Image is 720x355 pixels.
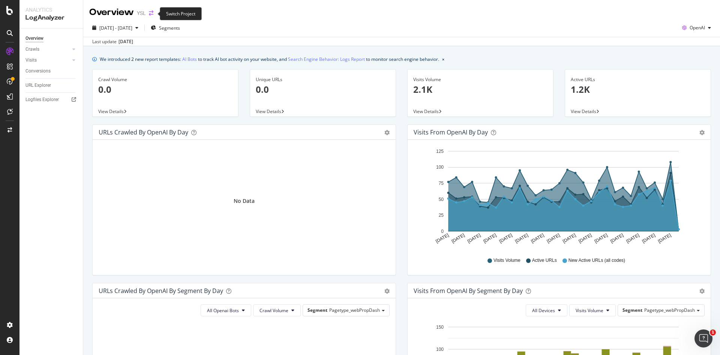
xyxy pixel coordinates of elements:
[25,56,70,64] a: Visits
[89,6,134,19] div: Overview
[571,83,705,96] p: 1.2K
[413,83,547,96] p: 2.1K
[201,304,251,316] button: All Openai Bots
[436,347,444,352] text: 100
[89,22,141,34] button: [DATE] - [DATE]
[25,14,77,22] div: LogAnalyzer
[451,233,466,244] text: [DATE]
[256,108,281,115] span: View Details
[118,38,133,45] div: [DATE]
[568,257,625,264] span: New Active URLs (all codes)
[256,76,390,83] div: Unique URLs
[532,307,555,314] span: All Devices
[439,197,444,202] text: 50
[482,233,497,244] text: [DATE]
[641,233,656,244] text: [DATE]
[414,287,523,295] div: Visits from OpenAI By Segment By Day
[414,128,488,136] div: Visits from OpenAI by day
[625,233,640,244] text: [DATE]
[25,82,78,89] a: URL Explorer
[25,67,78,75] a: Conversions
[307,307,327,313] span: Segment
[439,213,444,218] text: 25
[622,307,642,313] span: Segment
[160,7,202,20] div: Switch Project
[576,307,603,314] span: Visits Volume
[690,24,705,31] span: OpenAI
[436,325,444,330] text: 150
[148,22,183,34] button: Segments
[439,181,444,186] text: 75
[100,55,439,63] div: We introduced 2 new report templates: to track AI bot activity on your website, and to monitor se...
[699,289,705,294] div: gear
[679,22,714,34] button: OpenAI
[25,35,78,42] a: Overview
[577,233,592,244] text: [DATE]
[288,55,365,63] a: Search Engine Behavior: Logs Report
[329,307,380,313] span: Pagetype_webPropDash
[493,257,520,264] span: Visits Volume
[384,130,390,135] div: gear
[25,45,70,53] a: Crawls
[440,54,446,65] button: close banner
[25,35,43,42] div: Overview
[413,108,439,115] span: View Details
[25,82,51,89] div: URL Explorer
[234,197,255,205] div: No Data
[435,233,450,244] text: [DATE]
[413,76,547,83] div: Visits Volume
[137,9,146,17] div: YSL
[99,25,132,31] span: [DATE] - [DATE]
[466,233,481,244] text: [DATE]
[92,38,133,45] div: Last update
[514,233,529,244] text: [DATE]
[98,76,232,83] div: Crawl Volume
[92,55,711,63] div: info banner
[414,146,702,250] svg: A chart.
[436,165,444,170] text: 100
[149,11,153,16] div: arrow-right-arrow-left
[253,304,301,316] button: Crawl Volume
[546,233,561,244] text: [DATE]
[532,257,557,264] span: Active URLs
[25,96,59,104] div: Logfiles Explorer
[25,96,78,104] a: Logfiles Explorer
[99,287,223,295] div: URLs Crawled by OpenAI By Segment By Day
[25,6,77,14] div: Analytics
[530,233,545,244] text: [DATE]
[159,25,180,31] span: Segments
[25,56,37,64] div: Visits
[498,233,513,244] text: [DATE]
[25,45,39,53] div: Crawls
[182,55,197,63] a: AI Bots
[562,233,577,244] text: [DATE]
[436,149,444,154] text: 125
[259,307,288,314] span: Crawl Volume
[98,83,232,96] p: 0.0
[644,307,695,313] span: Pagetype_webPropDash
[694,329,712,347] iframe: Intercom live chat
[526,304,567,316] button: All Devices
[609,233,624,244] text: [DATE]
[384,289,390,294] div: gear
[256,83,390,96] p: 0.0
[571,108,596,115] span: View Details
[699,130,705,135] div: gear
[594,233,609,244] text: [DATE]
[25,67,51,75] div: Conversions
[657,233,672,244] text: [DATE]
[710,329,716,335] span: 1
[98,108,124,115] span: View Details
[569,304,616,316] button: Visits Volume
[207,307,239,314] span: All Openai Bots
[99,128,188,136] div: URLs Crawled by OpenAI by day
[571,76,705,83] div: Active URLs
[441,229,444,234] text: 0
